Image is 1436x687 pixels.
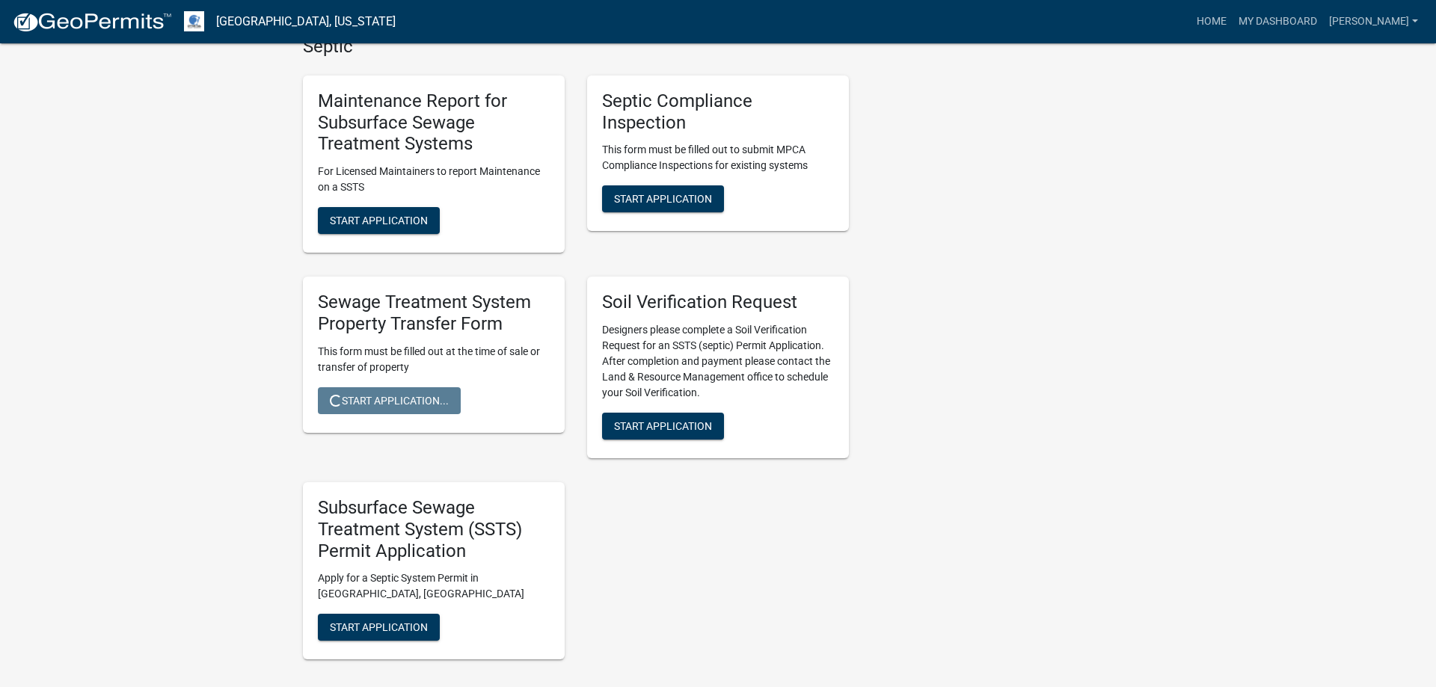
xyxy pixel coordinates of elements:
[318,344,550,375] p: This form must be filled out at the time of sale or transfer of property
[614,193,712,205] span: Start Application
[318,207,440,234] button: Start Application
[1191,7,1233,36] a: Home
[330,394,449,406] span: Start Application...
[318,164,550,195] p: For Licensed Maintainers to report Maintenance on a SSTS
[602,142,834,173] p: This form must be filled out to submit MPCA Compliance Inspections for existing systems
[330,215,428,227] span: Start Application
[303,36,849,58] h4: Septic
[602,185,724,212] button: Start Application
[1323,7,1424,36] a: [PERSON_NAME]
[216,9,396,34] a: [GEOGRAPHIC_DATA], [US_STATE]
[318,570,550,602] p: Apply for a Septic System Permit in [GEOGRAPHIC_DATA], [GEOGRAPHIC_DATA]
[602,90,834,134] h5: Septic Compliance Inspection
[1233,7,1323,36] a: My Dashboard
[318,292,550,335] h5: Sewage Treatment System Property Transfer Form
[184,11,204,31] img: Otter Tail County, Minnesota
[318,387,461,414] button: Start Application...
[602,292,834,313] h5: Soil Verification Request
[318,90,550,155] h5: Maintenance Report for Subsurface Sewage Treatment Systems
[602,413,724,440] button: Start Application
[330,621,428,633] span: Start Application
[614,420,712,432] span: Start Application
[318,614,440,641] button: Start Application
[602,322,834,401] p: Designers please complete a Soil Verification Request for an SSTS (septic) Permit Application. Af...
[318,497,550,561] h5: Subsurface Sewage Treatment System (SSTS) Permit Application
